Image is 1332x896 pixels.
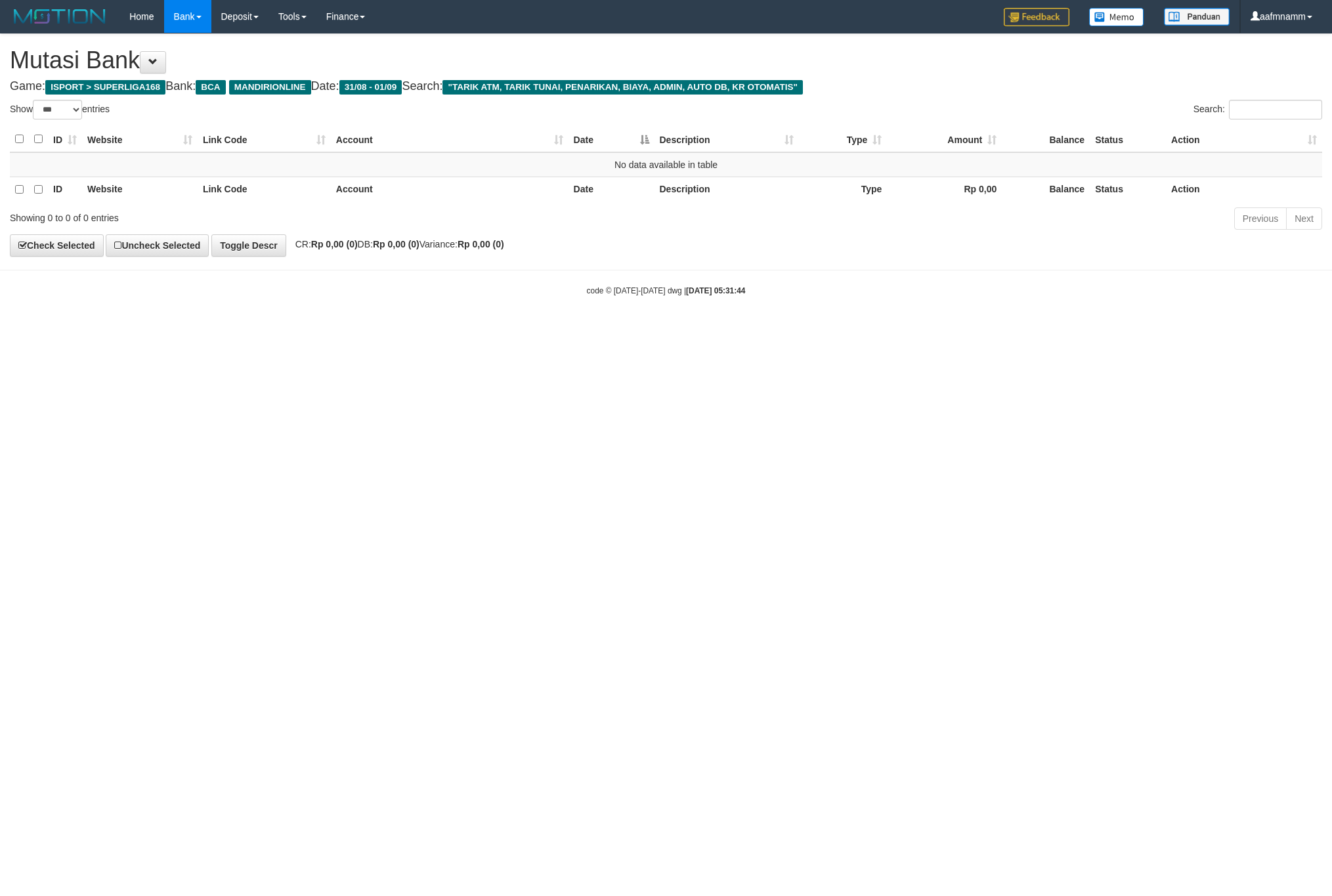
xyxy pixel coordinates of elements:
[1089,8,1144,26] img: Button%20Memo.svg
[1166,177,1322,202] th: Action
[569,177,655,202] th: Date
[1090,177,1166,202] th: Status
[45,80,165,95] span: ISPORT > SUPERLIGA168
[10,7,110,26] img: MOTION_logo.png
[887,127,1002,152] th: Amount: activate to sort column ascending
[331,177,569,202] th: Account
[311,239,358,249] strong: Rp 0,00 (0)
[1193,100,1322,119] label: Search:
[229,80,311,95] span: MANDIRIONLINE
[1002,177,1090,202] th: Balance
[10,206,545,224] div: Showing 0 to 0 of 0 entries
[686,286,745,295] strong: [DATE] 05:31:44
[33,100,82,119] select: Showentries
[1090,127,1166,152] th: Status
[1002,127,1090,152] th: Balance
[799,177,887,202] th: Type
[799,127,887,152] th: Type: activate to sort column ascending
[373,239,419,249] strong: Rp 0,00 (0)
[289,239,504,249] span: CR: DB: Variance:
[10,100,110,119] label: Show entries
[10,80,1322,93] h4: Game: Bank: Date: Search:
[1286,207,1322,230] a: Next
[196,80,225,95] span: BCA
[587,286,746,295] small: code © [DATE]-[DATE] dwg |
[1004,8,1069,26] img: Feedback.jpg
[10,234,104,257] a: Check Selected
[655,177,800,202] th: Description
[331,127,569,152] th: Account: activate to sort column ascending
[48,127,82,152] th: ID: activate to sort column ascending
[10,152,1322,177] td: No data available in table
[198,127,331,152] th: Link Code: activate to sort column ascending
[887,177,1002,202] th: Rp 0,00
[1229,100,1322,119] input: Search:
[106,234,209,257] a: Uncheck Selected
[211,234,286,257] a: Toggle Descr
[82,127,198,152] th: Website: activate to sort column ascending
[442,80,803,95] span: "TARIK ATM, TARIK TUNAI, PENARIKAN, BIAYA, ADMIN, AUTO DB, KR OTOMATIS"
[82,177,198,202] th: Website
[198,177,331,202] th: Link Code
[1166,127,1322,152] th: Action: activate to sort column ascending
[655,127,800,152] th: Description: activate to sort column ascending
[1164,8,1230,26] img: panduan.png
[1234,207,1287,230] a: Previous
[458,239,504,249] strong: Rp 0,00 (0)
[10,47,1322,74] h1: Mutasi Bank
[569,127,655,152] th: Date: activate to sort column descending
[339,80,402,95] span: 31/08 - 01/09
[48,177,82,202] th: ID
